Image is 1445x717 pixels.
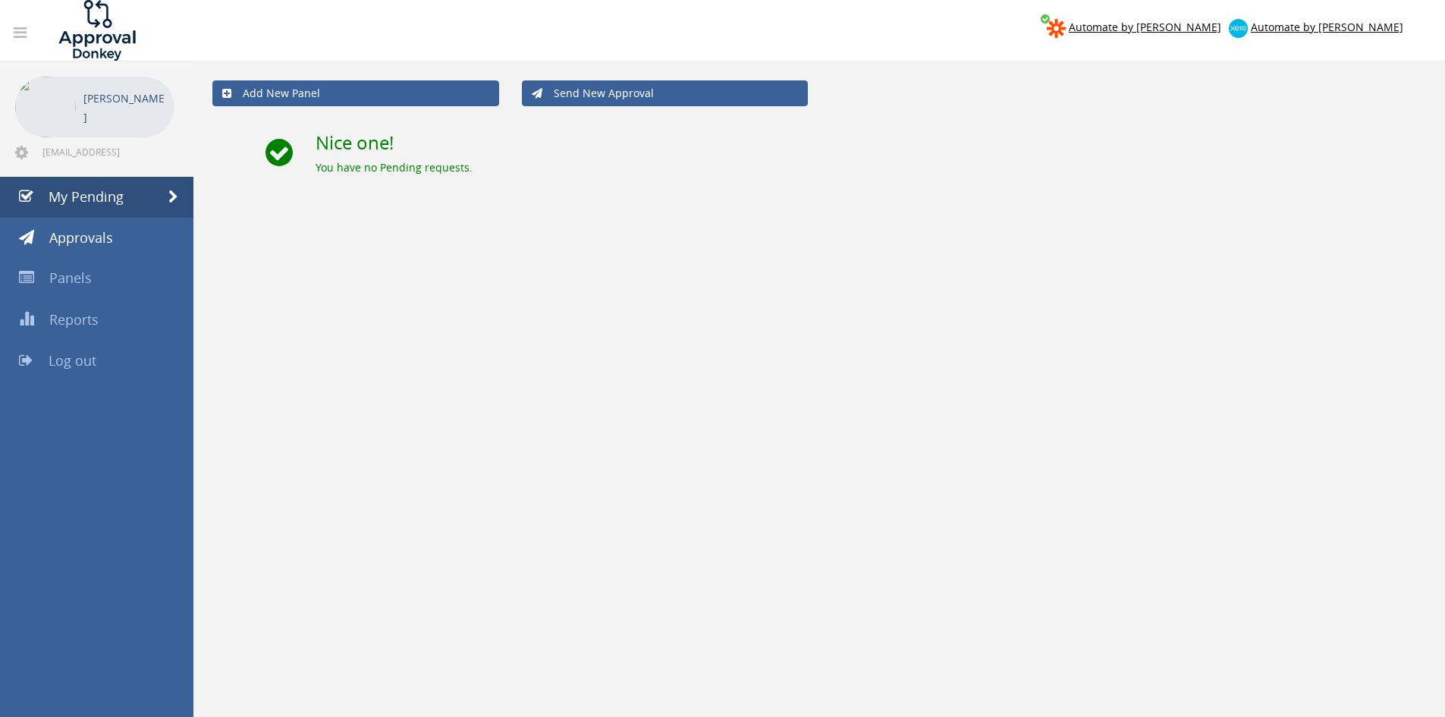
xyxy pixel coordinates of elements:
span: Automate by [PERSON_NAME] [1069,20,1221,34]
img: xero-logo.png [1229,19,1248,38]
span: Log out [49,351,96,370]
p: [PERSON_NAME] [83,89,167,127]
span: My Pending [49,187,124,206]
span: Automate by [PERSON_NAME] [1251,20,1403,34]
a: Send New Approval [522,80,809,106]
h2: Nice one! [316,133,1426,153]
div: You have no Pending requests. [316,160,1426,175]
a: Add New Panel [212,80,499,106]
span: Panels [49,269,92,287]
span: Reports [49,310,99,329]
span: Approvals [49,228,113,247]
span: [EMAIL_ADDRESS][DOMAIN_NAME] [42,146,171,158]
img: zapier-logomark.png [1047,19,1066,38]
